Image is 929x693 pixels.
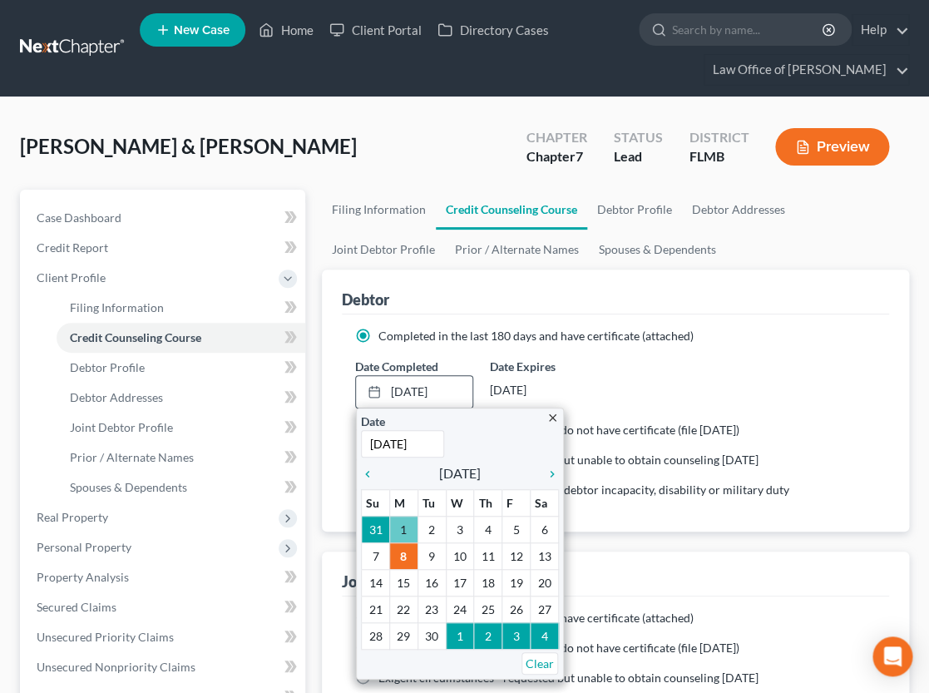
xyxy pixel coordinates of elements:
[355,358,438,375] label: Date Completed
[23,233,305,263] a: Credit Report
[531,542,559,569] td: 13
[531,596,559,622] td: 27
[546,412,559,424] i: close
[537,468,559,481] i: chevron_right
[361,463,383,483] a: chevron_left
[389,489,418,516] th: M
[362,622,390,649] td: 28
[321,15,429,45] a: Client Portal
[531,489,559,516] th: Sa
[852,15,908,45] a: Help
[57,353,305,383] a: Debtor Profile
[322,230,445,270] a: Joint Debtor Profile
[362,516,390,542] td: 31
[502,596,531,622] td: 26
[342,290,389,309] div: Debtor
[526,128,586,147] div: Chapter
[389,622,418,649] td: 29
[70,390,163,404] span: Debtor Addresses
[502,622,531,649] td: 3
[474,596,502,622] td: 25
[537,463,559,483] a: chevron_right
[502,542,531,569] td: 12
[37,600,116,614] span: Secured Claims
[474,569,502,596] td: 18
[57,413,305,443] a: Joint Debtor Profile
[418,542,446,569] td: 9
[37,510,108,524] span: Real Property
[672,14,824,45] input: Search by name...
[704,55,908,85] a: Law Office of [PERSON_NAME]
[389,542,418,569] td: 8
[70,300,164,314] span: Filing Information
[20,134,357,158] span: [PERSON_NAME] & [PERSON_NAME]
[378,671,759,685] span: Exigent circumstances - requested but unable to obtain counseling [DATE]
[361,413,385,430] label: Date
[446,516,474,542] td: 3
[37,210,121,225] span: Case Dashboard
[362,542,390,569] td: 7
[361,468,383,481] i: chevron_left
[474,622,502,649] td: 2
[389,596,418,622] td: 22
[531,622,559,649] td: 4
[23,203,305,233] a: Case Dashboard
[37,660,195,674] span: Unsecured Nonpriority Claims
[70,480,187,494] span: Spouses & Dependents
[23,652,305,682] a: Unsecured Nonpriority Claims
[356,376,472,408] a: [DATE]
[362,596,390,622] td: 21
[37,630,174,644] span: Unsecured Priority Claims
[378,483,789,497] span: Counseling not required because of debtor incapacity, disability or military duty
[322,190,436,230] a: Filing Information
[689,128,749,147] div: District
[418,596,446,622] td: 23
[490,358,608,375] label: Date Expires
[70,420,173,434] span: Joint Debtor Profile
[446,596,474,622] td: 24
[474,489,502,516] th: Th
[446,622,474,649] td: 1
[389,569,418,596] td: 15
[587,190,682,230] a: Debtor Profile
[474,516,502,542] td: 4
[526,147,586,166] div: Chapter
[436,190,587,230] a: Credit Counseling Course
[342,572,425,592] div: Joint Debtor
[378,329,694,343] span: Completed in the last 180 days and have certificate (attached)
[23,562,305,592] a: Property Analysis
[418,489,446,516] th: Tu
[362,489,390,516] th: Su
[682,190,795,230] a: Debtor Addresses
[429,15,556,45] a: Directory Cases
[23,622,305,652] a: Unsecured Priority Claims
[546,408,559,427] a: close
[378,453,759,467] span: Exigent circumstances - requested but unable to obtain counseling [DATE]
[502,569,531,596] td: 19
[474,542,502,569] td: 11
[418,516,446,542] td: 2
[446,569,474,596] td: 17
[531,569,559,596] td: 20
[70,330,201,344] span: Credit Counseling Course
[502,489,531,516] th: F
[37,270,106,285] span: Client Profile
[57,473,305,502] a: Spouses & Dependents
[775,128,889,166] button: Preview
[250,15,321,45] a: Home
[439,463,481,483] span: [DATE]
[613,128,662,147] div: Status
[70,450,194,464] span: Prior / Alternate Names
[502,516,531,542] td: 5
[57,293,305,323] a: Filing Information
[389,516,418,542] td: 1
[613,147,662,166] div: Lead
[57,443,305,473] a: Prior / Alternate Names
[37,570,129,584] span: Property Analysis
[490,375,608,405] div: [DATE]
[418,622,446,649] td: 30
[37,240,108,255] span: Credit Report
[446,542,474,569] td: 10
[589,230,726,270] a: Spouses & Dependents
[872,636,912,676] div: Open Intercom Messenger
